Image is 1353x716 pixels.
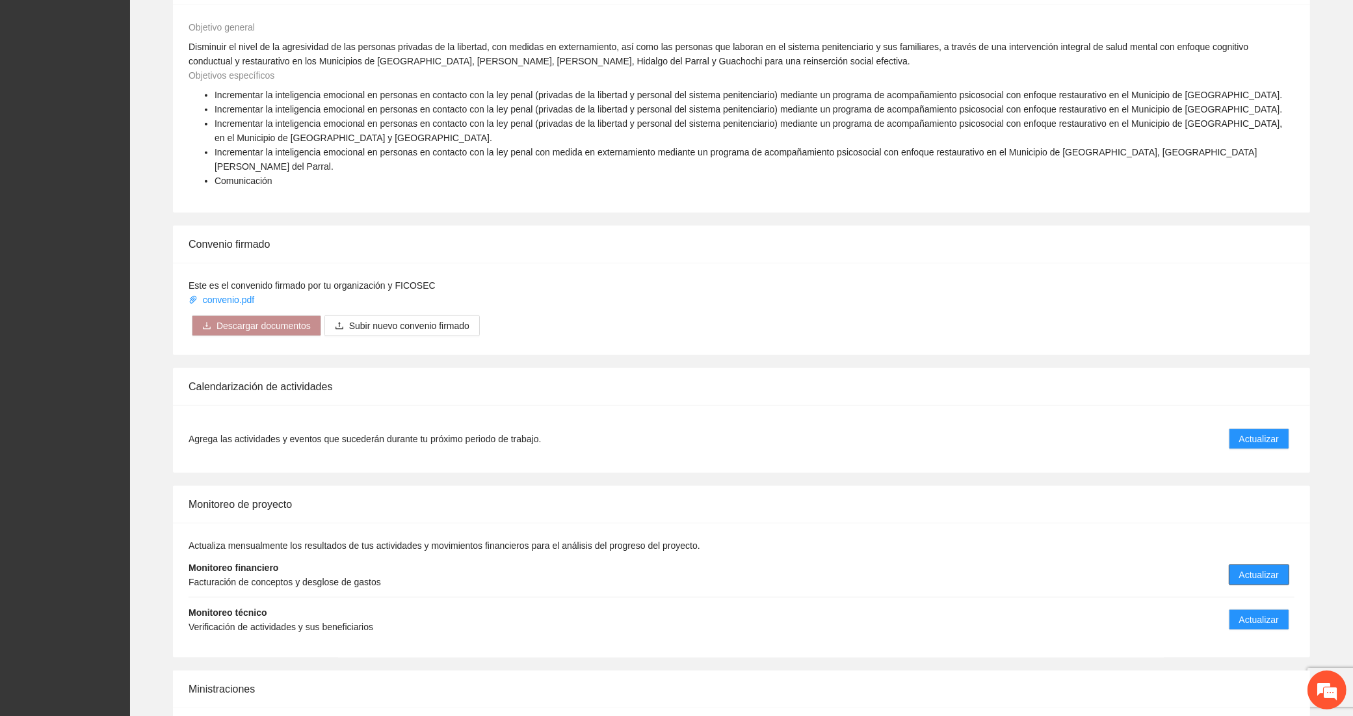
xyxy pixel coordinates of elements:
span: Incrementar la inteligencia emocional en personas en contacto con la ley penal (privadas de la li... [215,90,1282,100]
span: Este es el convenido firmado por tu organización y FICOSEC [189,280,436,291]
strong: Monitoreo técnico [189,607,267,618]
span: Incrementar la inteligencia emocional en personas en contacto con la ley penal con medida en exte... [215,147,1257,172]
span: Actualizar [1239,568,1279,582]
span: Facturación de conceptos y desglose de gastos [189,577,381,587]
span: Comunicación [215,176,272,186]
span: Actualizar [1239,432,1279,446]
div: Minimizar ventana de chat en vivo [213,7,244,38]
span: Objetivo general [189,22,255,33]
button: downloadDescargar documentos [192,315,321,336]
span: Verificación de actividades y sus beneficiarios [189,622,373,632]
button: uploadSubir nuevo convenio firmado [324,315,480,336]
span: Estamos en línea. [75,174,179,305]
span: Disminuir el nivel de la agresividad de las personas privadas de la libertad, con medidas en exte... [189,42,1248,66]
span: Incrementar la inteligencia emocional en personas en contacto con la ley penal (privadas de la li... [215,104,1282,114]
div: Ministraciones [189,670,1294,708]
span: Descargar documentos [217,319,311,333]
span: Actualizar [1239,613,1279,627]
button: Actualizar [1229,564,1289,585]
button: Actualizar [1229,429,1289,449]
span: Subir nuevo convenio firmado [349,319,469,333]
span: uploadSubir nuevo convenio firmado [324,321,480,331]
strong: Monitoreo financiero [189,563,278,573]
button: Actualizar [1229,609,1289,630]
span: Agrega las actividades y eventos que sucederán durante tu próximo periodo de trabajo. [189,432,541,446]
div: Calendarización de actividades [189,368,1294,405]
div: Convenio firmado [189,226,1294,263]
span: Actualiza mensualmente los resultados de tus actividades y movimientos financieros para el anális... [189,540,700,551]
a: convenio.pdf [189,295,257,305]
div: Chatee con nosotros ahora [68,66,218,83]
span: download [202,321,211,332]
span: paper-clip [189,295,198,304]
span: Incrementar la inteligencia emocional en personas en contacto con la ley penal (privadas de la li... [215,118,1282,143]
span: upload [335,321,344,332]
span: Objetivos específicos [189,70,274,81]
textarea: Escriba su mensaje y pulse “Intro” [7,355,248,401]
div: Monitoreo de proyecto [189,486,1294,523]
